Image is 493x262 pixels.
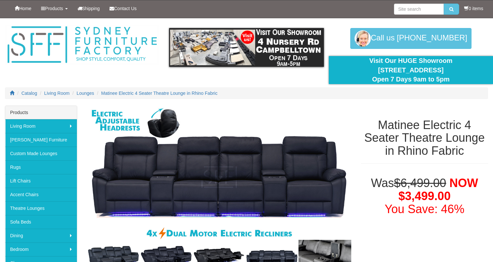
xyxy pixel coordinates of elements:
a: Living Room [5,119,77,133]
a: Home [10,0,36,17]
a: Matinee Electric 4 Seater Theatre Lounge in Rhino Fabric [101,91,218,96]
a: Sofa Beds [5,215,77,229]
img: Sydney Furniture Factory [5,25,159,65]
del: $6,499.00 [394,176,446,190]
h1: Was [361,177,488,215]
a: Contact Us [105,0,141,17]
div: Products [5,106,77,119]
span: Products [45,6,63,11]
span: Home [19,6,31,11]
span: Contact Us [114,6,137,11]
font: You Save: 46% [384,202,464,216]
a: Bedroom [5,242,77,256]
div: Visit Our HUGE Showroom [STREET_ADDRESS] Open 7 Days 9am to 5pm [334,56,488,84]
a: Rugs [5,160,77,174]
span: Shipping [82,6,100,11]
span: NOW $3,499.00 [399,176,478,203]
a: Shipping [73,0,105,17]
a: Catalog [22,91,37,96]
a: Dining [5,229,77,242]
a: Custom Made Lounges [5,147,77,160]
a: Accent Chairs [5,188,77,201]
a: Theatre Lounges [5,201,77,215]
a: [PERSON_NAME] Furniture [5,133,77,147]
img: showroom.gif [169,28,324,67]
input: Site search [394,4,444,15]
a: Living Room [44,91,70,96]
a: Lift Chairs [5,174,77,188]
h1: Matinee Electric 4 Seater Theatre Lounge in Rhino Fabric [361,119,488,157]
li: 0 items [464,5,483,12]
a: Lounges [77,91,94,96]
a: Products [36,0,72,17]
